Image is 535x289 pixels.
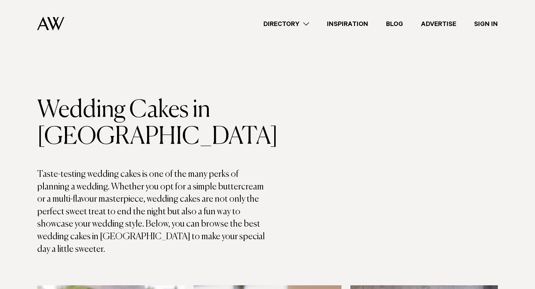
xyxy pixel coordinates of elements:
a: Blog [377,19,412,29]
img: Auckland Weddings Logo [37,17,64,30]
a: Directory [254,19,318,29]
a: Inspiration [318,19,377,29]
a: Sign In [465,19,507,29]
p: Taste-testing wedding cakes is one of the many perks of planning a wedding. Whether you opt for a... [37,168,267,256]
h1: Wedding Cakes in [GEOGRAPHIC_DATA] [37,97,267,150]
a: Advertise [412,19,465,29]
